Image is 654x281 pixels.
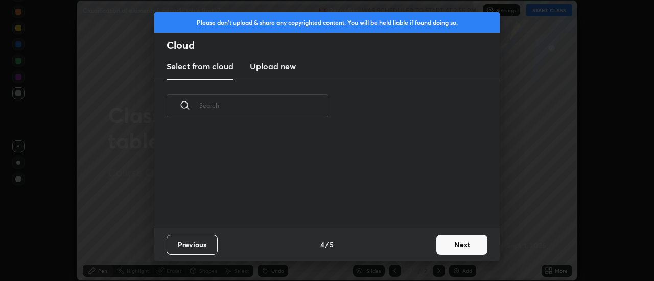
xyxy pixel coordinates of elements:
div: Please don't upload & share any copyrighted content. You will be held liable if found doing so. [154,12,500,33]
input: Search [199,84,328,127]
h3: Select from cloud [167,60,233,72]
h2: Cloud [167,39,500,52]
h4: / [325,239,329,250]
h3: Upload new [250,60,296,72]
button: Previous [167,235,218,255]
button: Next [436,235,487,255]
h4: 5 [330,239,334,250]
h4: 4 [320,239,324,250]
div: grid [154,129,487,228]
